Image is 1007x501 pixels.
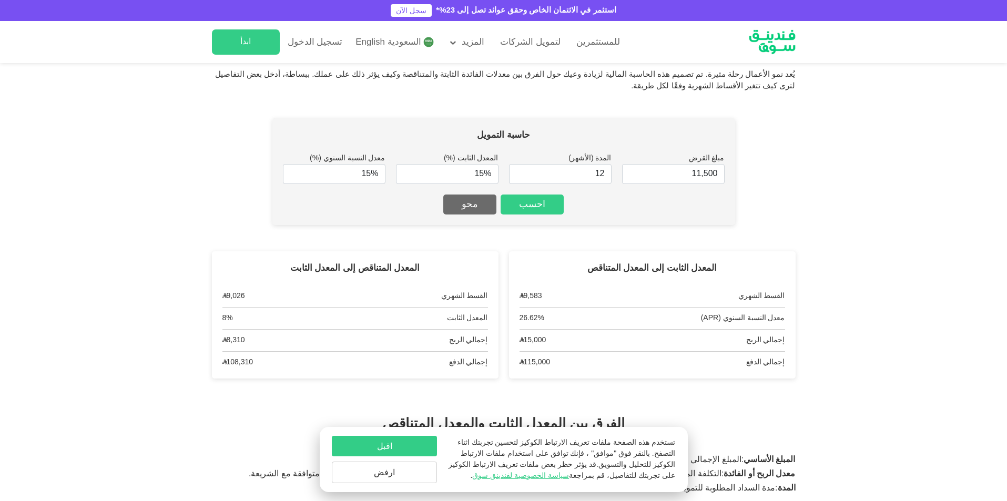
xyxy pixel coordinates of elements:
[222,335,245,346] div: ʢ
[701,313,785,324] div: معدل النسبة السنوي (APR)
[227,336,245,344] span: 8,310
[222,262,488,275] div: المعدل المتناقص إلى المعدل الثابت
[391,4,432,17] a: سجل الآن
[472,472,569,479] a: سياسة الخصوصية لفندينق سوق
[227,292,245,300] span: 9,026
[436,5,616,17] div: استثمر في الائتمان الخاص وحقق عوائد تصل إلى 23%*
[212,483,796,494] div: :
[737,24,808,60] img: Logo
[222,291,245,302] div: ʢ
[471,472,636,479] span: للتفاصيل، قم بمراجعة .
[520,357,551,368] div: ʢ
[746,335,785,346] div: إجمالي الربح
[288,38,343,47] span: تسجيل الدخول
[222,313,233,324] div: 8%
[524,359,551,366] span: 115,000
[689,155,725,162] label: مبلغ القرض
[212,468,796,480] div: :
[524,292,542,300] span: 9,583
[447,313,488,324] div: المعدل الثابت
[332,462,437,483] button: ارفض
[520,313,544,324] div: 26.62%
[382,417,624,431] span: الفرق بين المعدل الثابت والمعدل المتناقص
[310,155,385,162] label: معدل النسبة السنوي (%)
[240,38,251,46] span: ابدأ
[501,195,564,214] button: احسب
[778,484,796,492] strong: المدة
[441,291,488,302] div: القسط الشهري
[212,69,796,92] div: يُعد نمو الأعمال رحلة مثيرة. تم تصميم هذه الحاسبة المالية لزيادة وعيك حول الفرق بين معدلات الفائد...
[447,437,675,482] p: تستخدم هذه الصفحة ملفات تعريف الارتباط الكوكيز لتحسين تجربتك اثناء التصفح. بالنقر فوق "موافق" ، ف...
[520,262,785,275] div: المعدل الثابت إلى المعدل المتناقص
[449,335,488,346] div: إجمالي الربح
[520,291,542,302] div: ʢ
[443,195,496,214] button: محو
[520,335,546,346] div: ʢ
[655,456,741,464] span: المبلغ الإجمالي المقترض.
[497,34,563,51] a: لتمويل الشركات
[724,470,795,478] strong: معدل الربح أو الفائدة
[449,357,488,368] div: إجمالي الدفع
[574,34,623,51] a: للمستثمرين
[524,336,546,344] span: 15,000
[675,484,775,492] span: مدة السداد المطلوبة للتمويل.
[212,454,796,466] div: :
[227,359,253,366] span: 108,310
[746,357,785,368] div: إجمالي الدفع
[568,155,611,162] label: المدة (الأشهر)
[462,38,484,47] span: المزيد
[738,291,785,302] div: القسط الشهري
[332,436,437,456] button: اقبل
[249,470,721,478] span: التكلفة المرتبطة بالتمويل سواء عبر تمويل متوافق مع الشريعة أو تمويل بفائدة. في منصة فندينق سوق، ج...
[444,155,499,162] label: المعدل الثابت (%)
[285,34,343,51] a: تسجيل الدخول
[222,357,253,368] div: ʢ
[449,461,675,479] span: قد يؤثر حظر بعض ملفات تعريف الارتباط الكوكيز على تجربتك
[355,36,421,48] span: السعودية English
[744,456,795,464] strong: المبلغ الأساسي
[423,37,434,47] img: SA Flag
[283,129,725,142] div: حاسبة التمويل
